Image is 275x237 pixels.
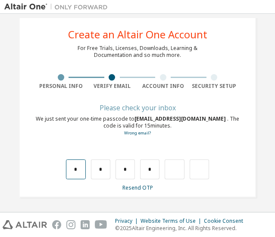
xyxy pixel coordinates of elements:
[137,83,189,90] div: Account Info
[4,3,112,11] img: Altair One
[66,220,75,229] img: instagram.svg
[35,115,240,137] div: We just sent your one-time passcode to . The code is valid for 15 minutes.
[78,45,197,59] div: For Free Trials, Licenses, Downloads, Learning & Documentation and so much more.
[87,83,138,90] div: Verify Email
[122,184,153,191] a: Resend OTP
[124,130,151,136] a: Go back to the registration form
[95,220,107,229] img: youtube.svg
[115,225,248,232] p: © 2025 Altair Engineering, Inc. All Rights Reserved.
[52,220,61,229] img: facebook.svg
[35,105,240,110] div: Please check your inbox
[134,115,227,122] span: [EMAIL_ADDRESS][DOMAIN_NAME]
[115,218,141,225] div: Privacy
[81,220,90,229] img: linkedin.svg
[35,83,87,90] div: Personal Info
[68,29,207,40] div: Create an Altair One Account
[204,218,248,225] div: Cookie Consent
[189,83,240,90] div: Security Setup
[141,218,204,225] div: Website Terms of Use
[3,220,47,229] img: altair_logo.svg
